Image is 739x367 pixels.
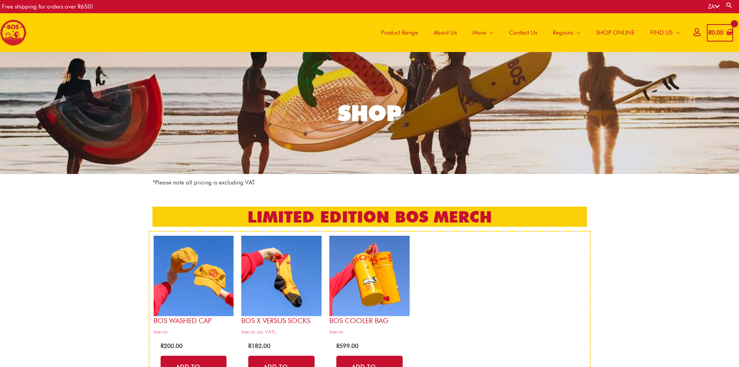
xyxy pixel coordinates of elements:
span: Merch [154,329,234,335]
span: R [336,343,339,350]
a: About Us [426,13,465,52]
span: About Us [434,21,457,44]
h2: BOS Cooler bag [329,316,410,325]
span: Merch [329,329,410,335]
span: R [248,343,251,350]
bdi: 599.00 [336,343,358,350]
span: Merch (ex VAT) [241,329,322,335]
a: ZA [708,3,720,10]
nav: Site Navigation [367,13,688,52]
a: BOS Cooler bagMerch [329,236,410,338]
span: R [161,343,164,350]
h2: LIMITED EDITION BOS MERCH [152,207,587,227]
span: SHOP ONLINE [596,21,635,44]
h2: BOS x Versus Socks [241,316,322,325]
a: SHOP ONLINE [588,13,642,52]
span: More [472,21,486,44]
img: bos cooler bag [329,236,410,316]
img: bos x versus socks [241,236,322,316]
a: BOS x Versus SocksMerch (ex VAT) [241,236,322,338]
a: BOS Washed CapMerch [154,236,234,338]
a: Product Range [373,13,426,52]
bdi: 200.00 [161,343,183,350]
a: Search button [725,2,733,9]
div: SHOP [338,103,402,124]
span: R [708,29,711,36]
a: Regions [545,13,588,52]
span: Product Range [381,21,418,44]
a: More [465,13,501,52]
span: Contact Us [509,21,537,44]
bdi: 0.00 [708,29,723,36]
span: FIND US [650,21,673,44]
img: bos cap [154,236,234,316]
a: View Shopping Cart, empty [707,24,733,42]
p: *Please note all pricing is excluding VAT [152,178,587,188]
h2: BOS Washed Cap [154,316,234,325]
span: Regions [553,21,573,44]
a: Contact Us [501,13,545,52]
bdi: 182.00 [248,343,270,350]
